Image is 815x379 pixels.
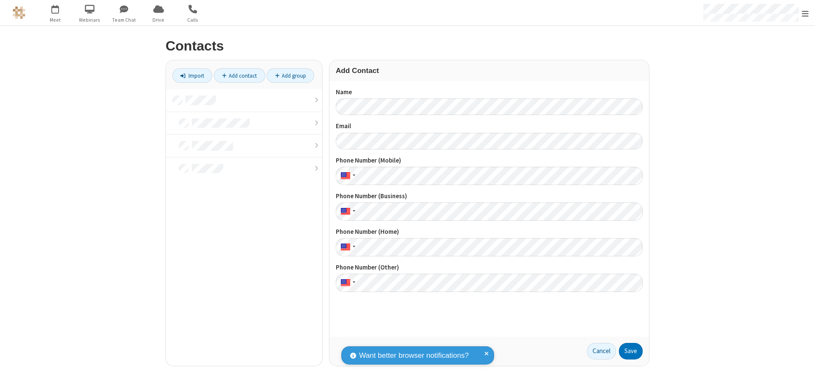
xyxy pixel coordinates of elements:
[267,68,314,83] a: Add group
[336,67,643,75] h3: Add Contact
[74,16,106,24] span: Webinars
[336,274,358,292] div: United States: + 1
[619,343,643,360] button: Save
[794,357,809,373] iframe: Chat
[587,343,616,360] a: Cancel
[359,350,469,361] span: Want better browser notifications?
[177,16,209,24] span: Calls
[39,16,71,24] span: Meet
[166,39,649,53] h2: Contacts
[336,263,643,272] label: Phone Number (Other)
[336,121,643,131] label: Email
[336,167,358,185] div: United States: + 1
[214,68,265,83] a: Add contact
[108,16,140,24] span: Team Chat
[336,191,643,201] label: Phone Number (Business)
[143,16,174,24] span: Drive
[172,68,212,83] a: Import
[336,227,643,237] label: Phone Number (Home)
[336,238,358,256] div: United States: + 1
[13,6,25,19] img: QA Selenium DO NOT DELETE OR CHANGE
[336,87,643,97] label: Name
[336,202,358,221] div: United States: + 1
[336,156,643,166] label: Phone Number (Mobile)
